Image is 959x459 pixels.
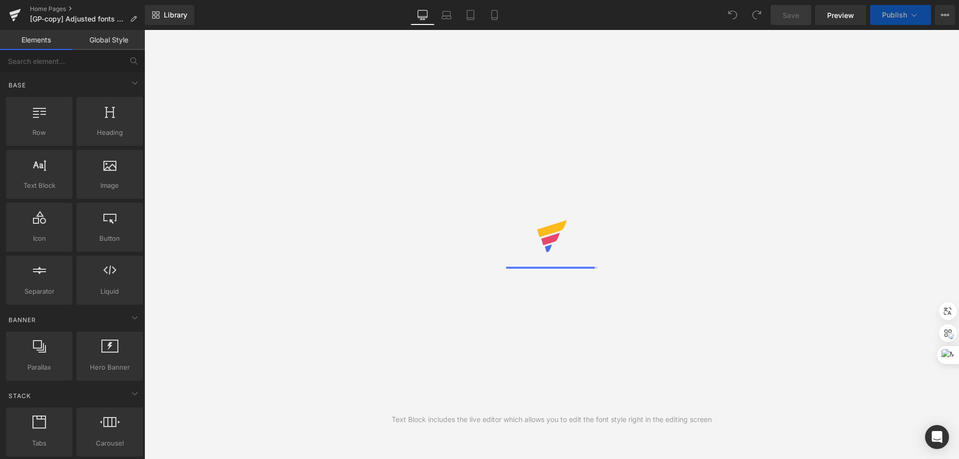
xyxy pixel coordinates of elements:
span: Text Block [9,180,69,191]
span: Liquid [79,286,140,297]
a: Mobile [482,5,506,25]
a: Home Pages [30,5,145,13]
span: Carousel [79,438,140,449]
span: Row [9,127,69,138]
button: Publish [870,5,931,25]
span: Parallax [9,362,69,373]
button: More [935,5,955,25]
span: Banner [7,315,37,325]
span: Image [79,180,140,191]
a: Laptop [435,5,459,25]
span: Button [79,233,140,244]
button: Redo [747,5,767,25]
a: Preview [815,5,866,25]
span: Hero Banner [79,362,140,373]
span: Separator [9,286,69,297]
span: Tabs [9,438,69,449]
span: Publish [882,11,907,19]
span: Stack [7,391,32,401]
a: Global Style [72,30,145,50]
span: Icon [9,233,69,244]
span: Base [7,80,27,90]
a: Desktop [411,5,435,25]
span: Heading [79,127,140,138]
div: Text Block includes the live editor which allows you to edit the font style right in the editing ... [392,414,712,425]
span: [GP-copy] Adjusted fonts homepage [30,15,126,23]
button: Undo [723,5,743,25]
span: Save [783,10,799,20]
span: Preview [827,10,854,20]
span: Library [164,10,187,19]
a: Tablet [459,5,482,25]
div: Open Intercom Messenger [925,425,949,449]
a: New Library [145,5,194,25]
